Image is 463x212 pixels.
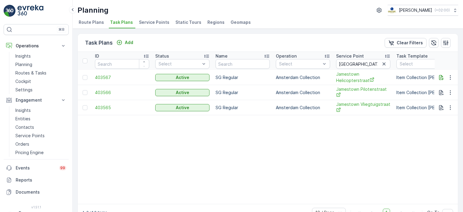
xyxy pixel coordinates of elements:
span: Task Plans [110,19,133,25]
p: Clear Filters [397,40,423,46]
p: Name [216,53,228,59]
p: Active [176,105,189,111]
button: Active [155,104,209,111]
a: Jamestown Pilotenstraat [336,86,390,99]
p: Entities [15,116,30,122]
span: Geomaps [231,19,251,25]
a: Insights [13,106,69,115]
input: Search [95,59,149,69]
p: Service Points [15,133,45,139]
p: Orders [15,141,29,147]
div: Toggle Row Selected [83,105,87,110]
p: SG Regular [216,74,270,81]
a: Pricing Engine [13,148,69,157]
span: Route Plans [79,19,104,25]
button: Engagement [4,94,69,106]
p: Engagement [16,97,57,103]
p: Service Point [336,53,364,59]
a: Settings [13,86,69,94]
p: Planning [15,62,32,68]
a: Cockpit [13,77,69,86]
p: [PERSON_NAME] [399,7,432,13]
p: Documents [16,189,66,195]
p: Pricing Engine [15,150,44,156]
p: Insights [15,53,31,59]
p: Select [279,61,321,67]
a: Jamestown Vliegtuigstraat [336,101,390,114]
input: Search [336,59,390,69]
p: Amsterdam Collection [276,105,330,111]
a: Entities [13,115,69,123]
p: Item Collection [PERSON_NAME] [396,90,461,96]
a: 403566 [95,90,149,96]
button: Operations [4,40,69,52]
a: Orders [13,140,69,148]
p: Operation [276,53,297,59]
img: logo [4,5,16,17]
a: Contacts [13,123,69,131]
p: Task Plans [85,39,113,47]
a: Documents [4,186,69,198]
p: Active [176,90,189,96]
p: Reports [16,177,66,183]
p: Insights [15,107,31,113]
img: basis-logo_rgb2x.png [388,7,396,14]
span: Regions [207,19,225,25]
p: Item Collection [PERSON_NAME] [396,74,461,81]
a: Insights [13,52,69,60]
input: Search [216,59,270,69]
p: 99 [60,166,65,170]
p: Planning [77,5,109,15]
a: 403565 [95,105,149,111]
span: Service Points [139,19,169,25]
div: Toggle Row Selected [83,75,87,80]
p: Amsterdam Collection [276,90,330,96]
p: Contacts [15,124,34,130]
span: v 1.51.1 [4,205,69,209]
a: Routes & Tasks [13,69,69,77]
p: Select [159,61,200,67]
p: Item Collection [PERSON_NAME] [396,105,461,111]
a: Service Points [13,131,69,140]
p: Select [400,61,452,67]
span: Static Tours [175,19,201,25]
a: Planning [13,60,69,69]
p: Routes & Tasks [15,70,46,76]
button: [PERSON_NAME](+02:00) [388,5,458,16]
p: Events [16,165,55,171]
a: Jamestown Helicopterstraat [336,71,390,84]
p: Settings [15,87,33,93]
a: 403567 [95,74,149,81]
a: Events99 [4,162,69,174]
p: Operations [16,43,57,49]
p: Cockpit [15,78,31,84]
p: Amsterdam Collection [276,74,330,81]
p: Add [125,40,133,46]
p: Active [176,74,189,81]
p: Task Template [396,53,428,59]
p: ID [95,53,99,59]
img: logo_light-DOdMpM7g.png [17,5,43,17]
p: Status [155,53,169,59]
button: Active [155,74,209,81]
button: Active [155,89,209,96]
a: Reports [4,174,69,186]
p: SG Regular [216,90,270,96]
p: ( +02:00 ) [435,8,450,13]
button: Add [114,39,136,46]
p: ⌘B [58,27,65,32]
div: Toggle Row Selected [83,90,87,95]
p: SG Regular [216,105,270,111]
button: Clear Filters [385,38,427,48]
